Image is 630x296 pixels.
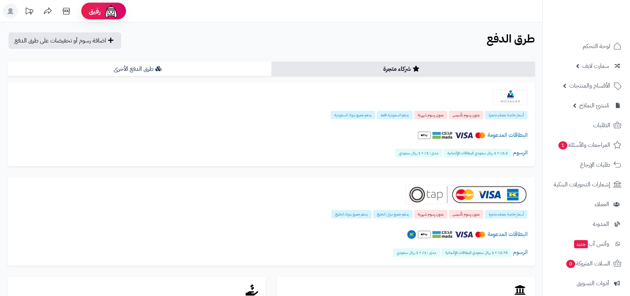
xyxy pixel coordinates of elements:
span: أدوات التسويق [577,278,609,289]
a: شركاء متجرة [271,62,535,76]
span: يدعم السعودية فقط [377,111,413,119]
span: العملاء [595,199,609,210]
a: السلات المتروكة0 [547,255,626,273]
span: الأقسام والمنتجات [569,81,610,91]
span: مدى : 1٪ + 1 ريال سعودي [395,149,442,157]
span: يدعم جميع دول الخليج [373,210,413,218]
span: يدعم جميع بنوك السعودية [331,111,375,119]
span: الرسوم [513,248,527,256]
span: رفيق [89,7,101,16]
a: Tap أسعار خاصة بعملاء متجرة بدون رسوم تأسيس بدون رسوم شهرية يدعم جميع دول الخليج يدعم جميع بنوك ا... [7,177,535,265]
span: المراجعات والأسئلة [558,140,610,150]
img: ai-face.png [104,4,119,19]
a: تحديثات المنصة [20,4,38,21]
img: logo-2.png [579,9,623,24]
span: 1 [558,141,568,150]
a: المراجعات والأسئلة1 [547,136,626,154]
span: وآتس آب [573,239,609,249]
a: أدوات التسويق [547,274,626,292]
span: بدون رسوم شهرية [414,111,447,119]
span: جديد [574,240,588,248]
a: Moyasar أسعار خاصة بعملاء متجرة بدون رسوم تأسيس بدون رسوم شهرية يدعم السعودية فقط يدعم جميع بنوك ... [7,82,535,166]
span: السلات المتروكة [566,258,610,269]
span: 2.2٪ + 1 ريال سعودي للبطاقات الإئتمانية [444,149,511,157]
span: مدى : 1٪ + 1 ريال سعودي [393,248,440,257]
span: 2.75٪ + 1 ريال سعودي للبطاقات الإئتمانية [441,248,511,257]
span: أسعار خاصة بعملاء متجرة [485,111,527,119]
span: أسعار خاصة بعملاء متجرة [485,210,527,218]
a: وآتس آبجديد [547,235,626,253]
span: الطلبات [593,120,610,130]
a: طلبات الإرجاع [547,156,626,174]
span: طلبات الإرجاع [580,160,610,170]
a: لوحة التحكم [547,37,626,55]
span: بدون رسوم شهرية [414,210,447,218]
a: إشعارات التحويلات البنكية [547,176,626,193]
span: سمارت لايف [582,61,609,71]
span: الرسوم [513,148,527,157]
span: لوحة التحكم [583,41,610,51]
img: Tap [406,185,527,204]
a: العملاء [547,195,626,213]
span: 0 [566,259,576,268]
span: إشعارات التحويلات البنكية [554,179,610,190]
a: طرق الدفع الأخرى [7,62,271,76]
span: بدون رسوم تأسيس [449,210,483,218]
span: مُنشئ النماذج [579,100,609,111]
b: طرق الدفع [486,30,535,47]
span: يدعم جميع بنوك الخليج [331,210,372,218]
span: المدونة [593,219,609,229]
span: بدون رسوم تأسيس [449,111,483,119]
img: Moyasar [493,89,527,105]
a: اضافة رسوم أو تخفيضات على طرق الدفع [9,32,121,49]
a: المدونة [547,215,626,233]
span: البطاقات المدعومة [488,230,527,238]
span: البطاقات المدعومة [488,131,527,139]
a: الطلبات [547,116,626,134]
